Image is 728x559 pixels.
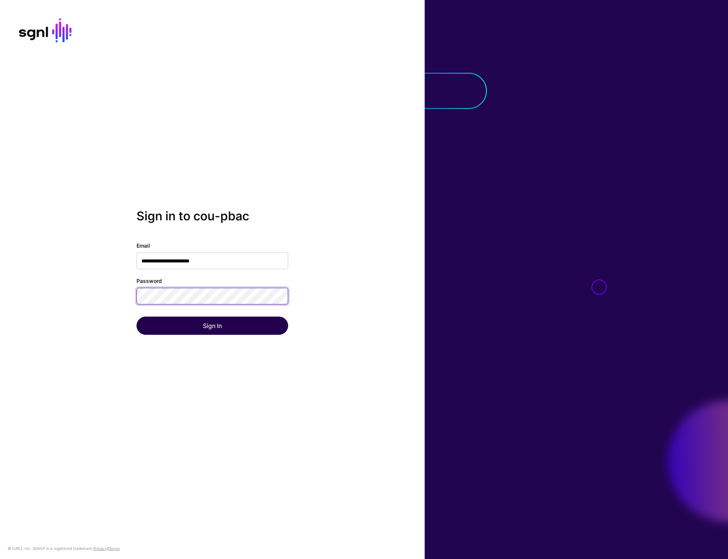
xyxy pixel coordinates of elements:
label: Password [136,277,162,285]
label: Email [136,242,150,250]
a: Privacy [93,546,107,551]
div: © [URL], Inc. SGNL® is a registered trademark. & [8,545,120,551]
button: Sign In [136,317,288,335]
a: Terms [109,546,120,551]
h2: Sign in to cou-pbac [136,209,288,223]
